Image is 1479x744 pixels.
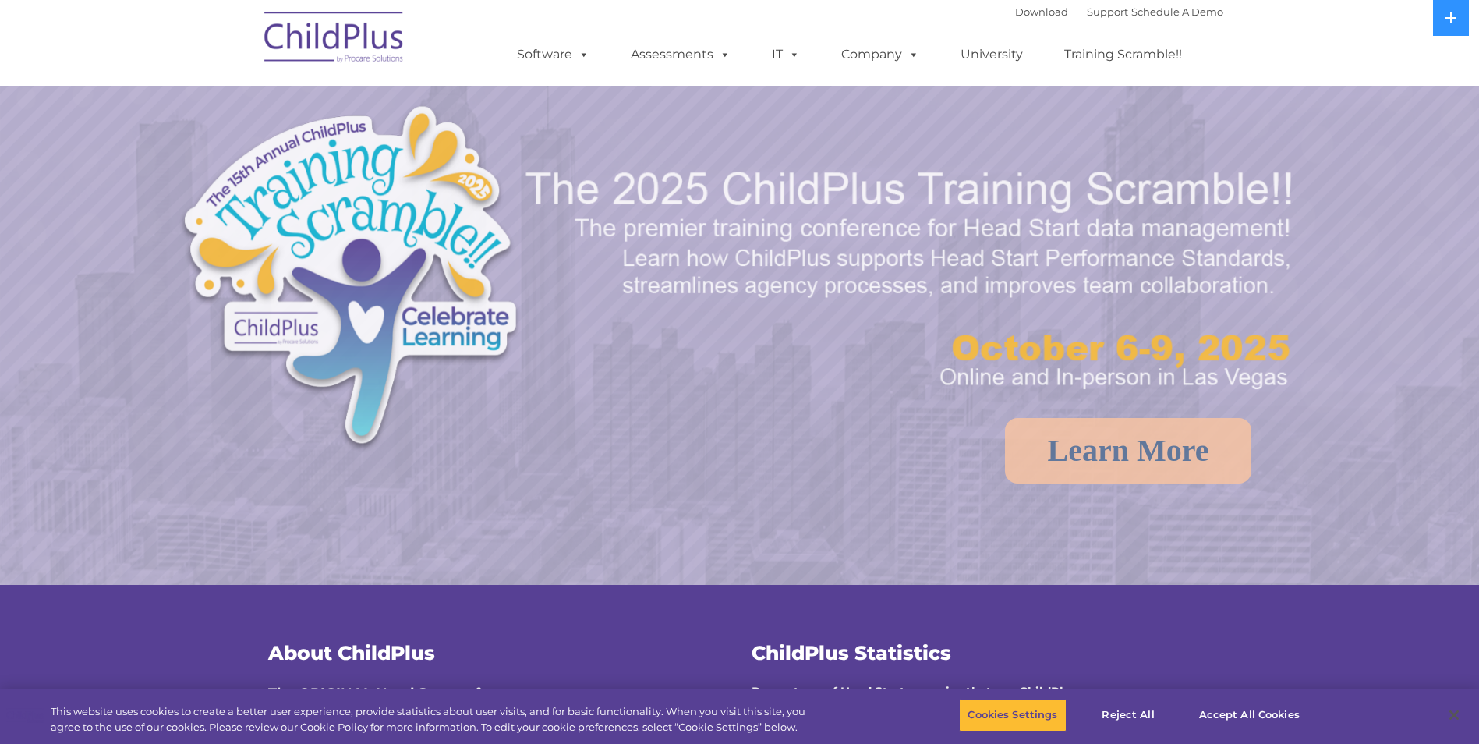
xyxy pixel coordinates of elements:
img: ChildPlus by Procare Solutions [257,1,412,79]
button: Reject All [1080,699,1177,732]
span: About ChildPlus [268,641,435,664]
a: Download [1015,5,1068,18]
button: Cookies Settings [959,699,1066,732]
strong: Percentage of Head Start agencies that use ChildPlus [752,684,1077,699]
a: Training Scramble!! [1049,39,1198,70]
a: Learn More [1005,418,1252,484]
a: Support [1087,5,1128,18]
button: Close [1437,698,1471,732]
button: Accept All Cookies [1191,699,1308,732]
a: Assessments [615,39,746,70]
a: IT [756,39,816,70]
span: The ORIGINAL Head Start software. [268,685,527,702]
a: Company [826,39,935,70]
a: University [945,39,1038,70]
a: Schedule A Demo [1131,5,1223,18]
a: Software [501,39,605,70]
div: This website uses cookies to create a better user experience, provide statistics about user visit... [51,704,813,735]
span: ChildPlus Statistics [752,641,951,664]
font: | [1015,5,1223,18]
